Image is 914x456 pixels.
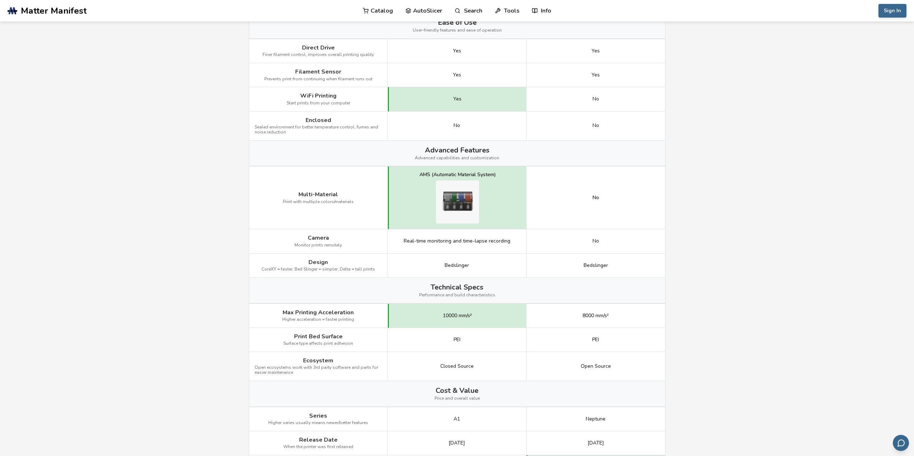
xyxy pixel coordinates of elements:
[419,293,495,298] span: Performance and build characteristics
[268,420,368,426] span: Higher series usually means newer/better features
[287,101,350,106] span: Start prints from your computer
[283,199,354,205] span: Print with multiple colors/materials
[454,416,460,422] span: A1
[593,123,599,128] span: No
[440,363,474,369] span: Closed Source
[255,365,382,375] span: Open ecosystems work with 3rd party software and parts for easier maintenance
[294,333,343,340] span: Print Bed Surface
[283,341,353,346] span: Surface type affects print adhesion
[261,267,375,272] span: CoreXY = faster, Bed Slinger = simpler, Delta = tall prints
[454,337,460,343] span: PEI
[21,6,87,16] span: Matter Manifest
[453,72,461,78] span: Yes
[299,437,338,443] span: Release Date
[588,440,604,446] span: [DATE]
[425,146,490,154] span: Advanced Features
[255,125,382,135] span: Sealed environment for better temperature control, fumes and noise reduction
[443,313,472,319] span: 10000 mm/s²
[308,235,329,241] span: Camera
[454,123,460,128] span: No
[584,263,608,268] span: Bedslinger
[593,96,599,102] span: No
[591,72,600,78] span: Yes
[295,69,341,75] span: Filament Sensor
[592,337,599,343] span: PEI
[413,28,502,33] span: User-friendly features and ease of operation
[302,44,335,51] span: Direct Drive
[583,313,609,319] span: 8000 mm/s²
[298,191,338,198] span: Multi-Material
[438,18,477,27] span: Ease of Use
[431,283,483,291] span: Technical Specs
[415,156,499,161] span: Advanced capabilities and customization
[263,52,374,57] span: Finer filament control, improves overall printing quality
[264,77,372,82] span: Prevents print from continuing when filament runs out
[303,357,333,364] span: Ecosystem
[593,238,599,244] span: No
[449,440,465,446] span: [DATE]
[878,4,906,18] button: Sign In
[404,238,510,244] span: Real-time monitoring and time-lapse recording
[453,96,461,102] span: Yes
[294,243,342,248] span: Monitor prints remotely
[419,172,496,178] div: AMS (Automatic Material System)
[283,445,353,450] span: When the printer was first released
[445,263,469,268] span: Bedslinger
[300,93,337,99] span: WiFi Printing
[309,413,327,419] span: Series
[593,195,599,201] div: No
[282,317,354,322] span: Higher acceleration = faster printing
[435,396,480,401] span: Price and overall value
[581,363,611,369] span: Open Source
[893,435,909,451] button: Send feedback via email
[586,416,606,422] span: Neptune
[436,180,479,224] img: Bambu Lab A1 multi-material system
[436,386,478,395] span: Cost & Value
[591,48,600,54] span: Yes
[306,117,331,123] span: Enclosed
[453,48,461,54] span: Yes
[308,259,328,265] span: Design
[283,309,354,316] span: Max Printing Acceleration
